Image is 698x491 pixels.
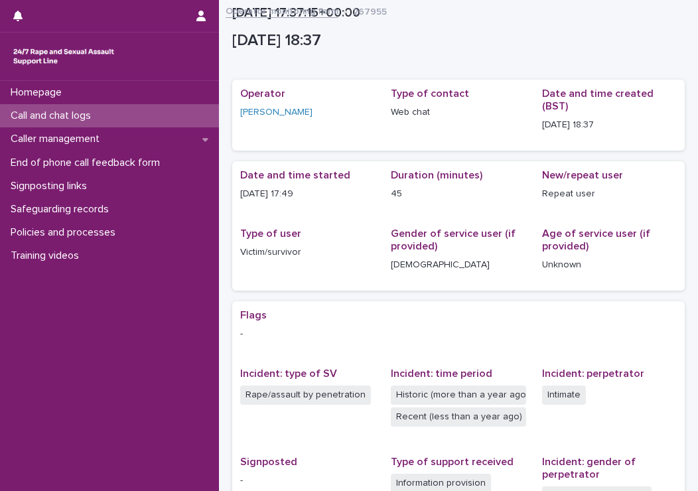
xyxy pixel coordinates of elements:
span: Type of contact [391,88,469,99]
span: Incident: time period [391,368,492,379]
a: [PERSON_NAME] [240,105,313,119]
p: [DATE] 18:37 [232,31,679,50]
span: Historic (more than a year ago) [391,386,525,405]
p: Repeat user [542,187,677,201]
p: Victim/survivor [240,245,375,259]
span: New/repeat user [542,170,623,180]
p: Training videos [5,249,90,262]
p: Policies and processes [5,226,126,239]
span: Rape/assault by penetration [240,386,371,405]
p: 45 [391,187,525,201]
span: Date and time started [240,170,350,180]
span: Flags [240,310,267,320]
p: 267955 [353,3,387,18]
p: [DEMOGRAPHIC_DATA] [391,258,525,272]
span: Type of support received [391,456,514,467]
span: Type of user [240,228,301,239]
span: Incident: gender of perpetrator [542,456,636,480]
p: Call and chat logs [5,109,102,122]
span: Duration (minutes) [391,170,482,180]
span: Signposted [240,456,297,467]
span: Operator [240,88,285,99]
span: Date and time created (BST) [542,88,654,111]
span: Incident: type of SV [240,368,337,379]
span: Recent (less than a year ago) [391,407,525,427]
p: End of phone call feedback form [5,157,171,169]
p: Unknown [542,258,677,272]
p: [DATE] 17:49 [240,187,375,201]
p: Safeguarding records [5,203,119,216]
p: Caller management [5,133,110,145]
span: Incident: perpetrator [542,368,644,379]
a: Operator monitoring form [226,3,338,18]
span: Age of service user (if provided) [542,228,650,251]
p: [DATE] 18:37 [542,118,677,132]
span: Intimate [542,386,586,405]
p: - [240,327,677,341]
span: Gender of service user (if provided) [391,228,516,251]
p: Web chat [391,105,525,119]
img: rhQMoQhaT3yELyF149Cw [11,43,117,70]
p: Signposting links [5,180,98,192]
p: Homepage [5,86,72,99]
p: - [240,474,375,488]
